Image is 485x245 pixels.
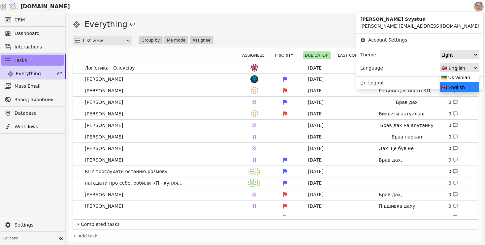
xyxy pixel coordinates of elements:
[440,82,479,92] div: 🇬🇧 English
[360,50,376,59] div: Theme
[82,190,126,199] span: [PERSON_NAME]
[82,98,126,107] span: [PERSON_NAME]
[301,65,331,72] div: [DATE]
[1,94,64,105] a: Завод виробник металочерепиці - B2B платформа
[82,144,126,153] span: [PERSON_NAME]
[302,51,332,59] div: Due date
[82,201,126,211] span: [PERSON_NAME]
[396,99,418,106] p: Брав дах
[250,144,258,152] img: ma
[303,51,331,59] button: Due date
[334,51,377,59] div: Last comment
[73,120,478,131] a: [PERSON_NAME]ma[DATE]Брав дах на альтанку0
[82,155,126,165] span: [PERSON_NAME]
[474,2,484,12] img: 1560949290925-CROPPED-IMG_0201-2-.jpg
[1,108,64,118] a: Database
[360,23,479,30] span: [PERSON_NAME][EMAIL_ADDRESS][DOMAIN_NAME]
[448,168,458,175] div: 0
[301,87,331,94] div: [DATE]
[253,179,261,187] img: ma
[164,36,188,44] button: Me mode
[250,191,258,199] img: ma
[384,214,430,221] p: Брав дах на гараж
[380,122,433,129] p: Брав дах на альтанку
[448,214,458,221] div: 0
[7,0,66,13] a: [DOMAIN_NAME]
[379,110,435,131] p: Виявити актуальні потреби. Що цікаво, нехай дає заявку)
[15,16,25,23] span: CRM
[1,121,64,132] a: Workflows
[301,168,331,175] div: [DATE]
[73,97,478,108] a: [PERSON_NAME]ma[DATE]Брав дах0
[82,178,188,188] span: нагадати про себе, робили КП - купляють?
[360,63,383,73] div: Language
[250,75,258,83] img: Се
[15,96,60,103] span: Завод виробник металочерепиці - B2B платформа
[16,70,41,77] span: Everything
[73,74,478,85] a: [PERSON_NAME]Се[DATE]Подзвонити0
[301,99,331,106] div: [DATE]
[83,36,126,45] div: List view
[250,110,258,118] img: ma
[1,220,64,230] a: Settings
[448,145,458,152] div: 0
[379,145,435,200] p: Дах ще був не готовий, проаналізувати що можна запропонувати та зробити КП для клієнта після розм...
[248,168,256,175] img: d.
[73,166,478,177] a: КП? прослухати останню розмовуd.ma[DATE]0
[301,134,331,140] div: [DATE]
[82,75,126,84] span: [PERSON_NAME]
[3,236,56,241] span: Collapse
[448,122,458,129] div: 0
[73,212,478,223] a: [PERSON_NAME]ma[DATE]Брав дах на гараж0
[448,180,458,187] div: 0
[1,42,64,52] a: Interactions
[15,222,60,229] span: Settings
[441,64,473,73] div: 🇬🇧 English
[82,86,126,96] span: [PERSON_NAME]
[73,233,97,239] a: Add task
[73,189,478,200] a: [PERSON_NAME]ma[DATE]Брав дах, запропонувати паркан і все що також може бути в нагоді0
[440,72,479,82] div: 🇺🇦 Ukrainian
[448,110,458,117] div: 0
[250,98,258,106] img: ma
[301,122,331,129] div: [DATE]
[392,134,422,140] p: Брав паркан
[57,71,62,77] span: 67
[250,156,258,164] img: ma
[15,44,60,50] span: Interactions
[356,77,483,89] div: Logout
[73,131,478,142] a: [PERSON_NAME]ma[DATE]Брав паркан0
[1,81,64,91] a: Mass Email
[301,180,331,187] div: [DATE]
[301,214,331,221] div: [DATE]
[250,64,258,72] img: sa
[250,214,258,222] img: ma
[448,203,458,210] div: 0
[360,16,479,23] strong: [PERSON_NAME] Svystun
[73,85,478,96] a: [PERSON_NAME]ma[DATE]Робили для нього КП, потрібно дізнатись фідбек да/ ні0
[379,191,435,219] p: Брав дах, запропонувати паркан і все що також може бути в нагоді
[15,110,60,117] span: Database
[336,51,375,59] button: Last comment
[73,108,478,119] a: [PERSON_NAME]ma[DATE]Виявити актуальні потреби. Що цікаво, нехай дає заявку)0
[273,51,299,59] button: Priority
[240,51,271,59] button: Assignees
[379,203,435,224] p: Підшивка даху, запропонувати паркани
[20,3,70,11] span: [DOMAIN_NAME]
[82,109,126,119] span: [PERSON_NAME]
[82,213,126,223] span: [PERSON_NAME]
[73,154,478,166] a: [PERSON_NAME]ma[DATE]Брав дах, запропонувати паркан та підшивку0
[448,191,458,198] div: 0
[190,36,213,44] button: Assignee
[448,134,458,140] div: 0
[250,121,258,129] img: ma
[139,36,163,44] button: Group by
[81,221,475,228] span: Completed tasks
[79,233,97,239] span: Add task
[301,76,331,83] div: [DATE]
[379,157,435,177] p: Брав дах, запропонувати паркан та підшивку
[15,83,60,90] span: Mass Email
[250,202,258,210] img: ma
